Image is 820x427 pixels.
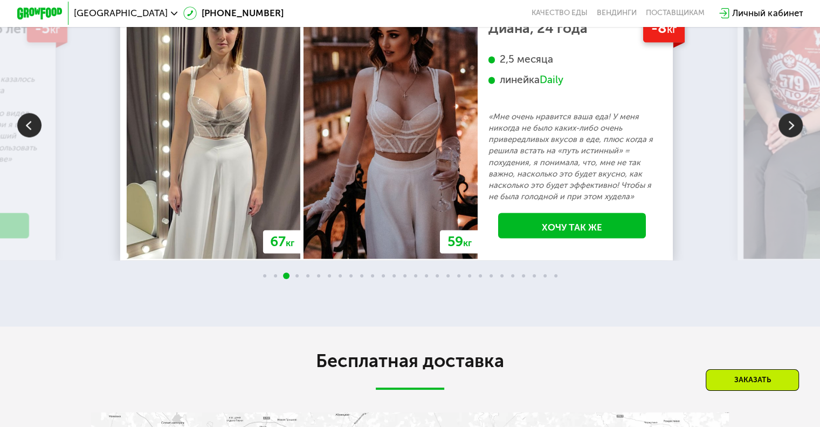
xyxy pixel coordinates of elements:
[17,113,42,137] img: Slide left
[183,6,284,20] a: [PHONE_NUMBER]
[74,9,168,18] span: [GEOGRAPHIC_DATA]
[732,6,803,20] div: Личный кабинет
[488,73,656,86] div: линейка
[597,9,637,18] a: Вендинги
[463,237,472,248] span: кг
[488,111,656,202] p: «Мне очень нравится ваша еда! У меня никогда не было каких-либо очень привередливых вкусов в еде,...
[286,237,294,248] span: кг
[91,350,729,372] h2: Бесплатная доставка
[488,23,656,34] div: Диана, 24 года
[50,23,59,36] span: кг
[778,113,803,137] img: Slide right
[667,23,677,36] span: кг
[646,9,705,18] div: поставщикам
[263,230,302,253] div: 67
[643,13,685,42] div: -8
[498,213,646,239] a: Хочу так же
[440,230,479,253] div: 59
[488,53,656,66] div: 2,5 месяца
[532,9,588,18] a: Качество еды
[706,369,799,391] div: Заказать
[27,13,68,42] div: -5
[540,73,563,86] div: Daily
